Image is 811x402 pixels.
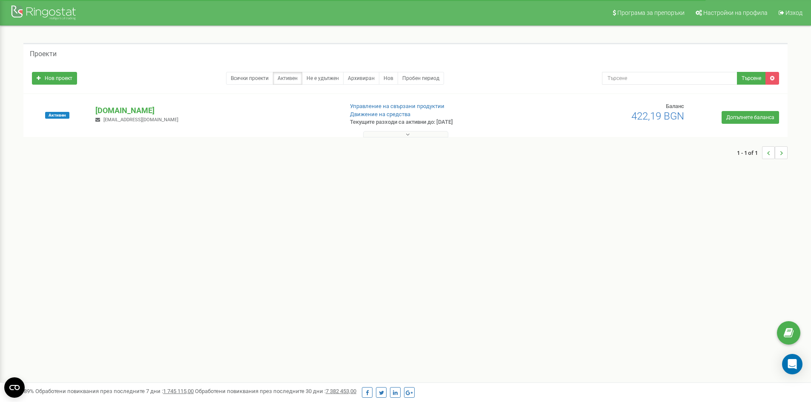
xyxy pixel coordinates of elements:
[737,146,762,159] span: 1 - 1 of 1
[195,388,356,394] span: Обработени повиквания през последните 30 дни :
[343,72,379,85] a: Архивиран
[95,105,336,116] p: [DOMAIN_NAME]
[666,103,684,109] span: Баланс
[30,50,57,58] h5: Проекти
[35,388,194,394] span: Обработени повиквания през последните 7 дни :
[45,112,69,119] span: Активен
[163,388,194,394] u: 1 745 115,00
[326,388,356,394] u: 7 382 453,00
[737,138,788,168] nav: ...
[302,72,344,85] a: Не е удължен
[273,72,302,85] a: Активен
[782,354,802,374] div: Open Intercom Messenger
[32,72,77,85] a: Нов проект
[350,111,410,117] a: Движение на средства
[617,9,685,16] span: Програма за препоръки
[379,72,398,85] a: Нов
[103,117,178,123] span: [EMAIL_ADDRESS][DOMAIN_NAME]
[785,9,802,16] span: Изход
[703,9,768,16] span: Настройки на профила
[350,103,444,109] a: Управление на свързани продуктии
[226,72,273,85] a: Всички проекти
[722,111,779,124] a: Допълнете баланса
[350,118,527,126] p: Текущите разходи са активни до: [DATE]
[737,72,766,85] button: Търсене
[4,377,25,398] button: Open CMP widget
[631,110,684,122] span: 422,19 BGN
[602,72,737,85] input: Търсене
[398,72,444,85] a: Пробен период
